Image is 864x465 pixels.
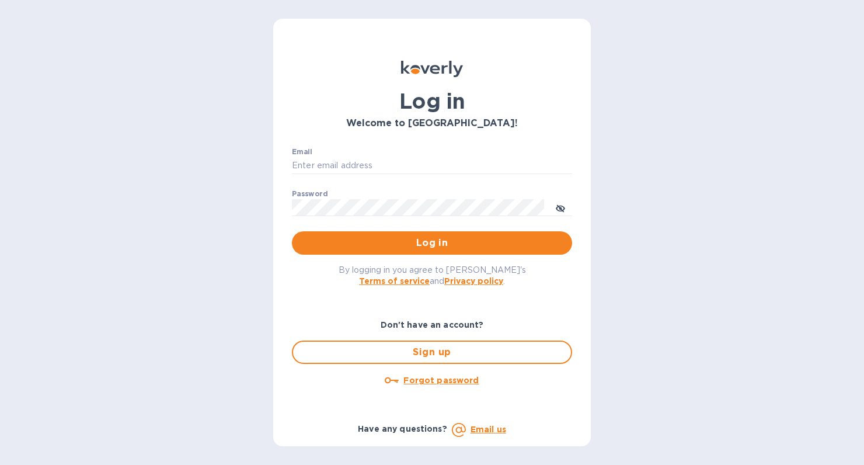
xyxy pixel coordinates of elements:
[301,236,563,250] span: Log in
[292,118,572,129] h3: Welcome to [GEOGRAPHIC_DATA]!
[403,376,479,385] u: Forgot password
[292,89,572,113] h1: Log in
[444,276,503,286] a: Privacy policy
[381,320,484,329] b: Don't have an account?
[401,61,463,77] img: Koverly
[549,196,572,219] button: toggle password visibility
[292,190,328,197] label: Password
[358,424,447,433] b: Have any questions?
[339,265,526,286] span: By logging in you agree to [PERSON_NAME]'s and .
[292,231,572,255] button: Log in
[292,157,572,175] input: Enter email address
[292,341,572,364] button: Sign up
[302,345,562,359] span: Sign up
[292,148,312,155] label: Email
[359,276,430,286] a: Terms of service
[471,425,506,434] a: Email us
